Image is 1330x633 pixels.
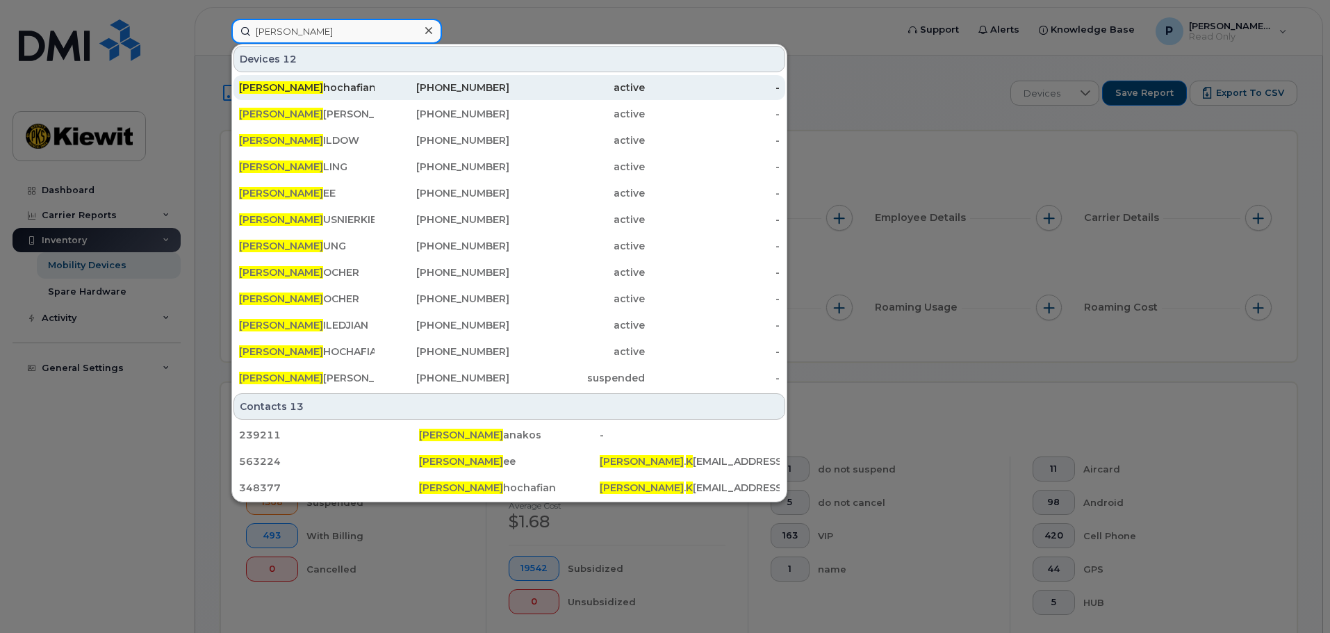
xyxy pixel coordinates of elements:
[239,428,419,442] div: 239211
[375,345,510,359] div: [PHONE_NUMBER]
[645,186,780,200] div: -
[1270,573,1320,623] iframe: Messenger Launcher
[645,292,780,306] div: -
[509,265,645,279] div: active
[375,133,510,147] div: [PHONE_NUMBER]
[600,455,684,468] span: [PERSON_NAME]
[600,482,684,494] span: [PERSON_NAME]
[239,161,323,173] span: [PERSON_NAME]
[239,240,323,252] span: [PERSON_NAME]
[645,107,780,121] div: -
[239,160,375,174] div: LING
[509,239,645,253] div: active
[283,52,297,66] span: 12
[509,81,645,94] div: active
[239,81,323,94] span: [PERSON_NAME]
[375,318,510,332] div: [PHONE_NUMBER]
[233,181,785,206] a: [PERSON_NAME]EE[PHONE_NUMBER]active-
[375,107,510,121] div: [PHONE_NUMBER]
[419,482,503,494] span: [PERSON_NAME]
[239,318,375,332] div: ILEDJIAN
[600,454,780,468] div: . [EMAIL_ADDRESS][DOMAIN_NAME]
[375,186,510,200] div: [PHONE_NUMBER]
[233,154,785,179] a: [PERSON_NAME]LING[PHONE_NUMBER]active-
[419,429,503,441] span: [PERSON_NAME]
[645,213,780,227] div: -
[419,428,599,442] div: anakos
[239,319,323,331] span: [PERSON_NAME]
[239,345,375,359] div: HOCHAFIAN
[233,365,785,391] a: [PERSON_NAME][PERSON_NAME][PHONE_NUMBER]suspended-
[509,213,645,227] div: active
[375,81,510,94] div: [PHONE_NUMBER]
[233,475,785,500] a: 348377[PERSON_NAME]hochafian[PERSON_NAME].K[EMAIL_ADDRESS][PERSON_NAME][DOMAIN_NAME]
[509,107,645,121] div: active
[239,293,323,305] span: [PERSON_NAME]
[233,286,785,311] a: [PERSON_NAME]OCHER[PHONE_NUMBER]active-
[233,422,785,447] a: 239211[PERSON_NAME]anakos-
[509,345,645,359] div: active
[233,101,785,126] a: [PERSON_NAME][PERSON_NAME][PHONE_NUMBER]active-
[509,186,645,200] div: active
[600,481,780,495] div: . [EMAIL_ADDRESS][PERSON_NAME][DOMAIN_NAME]
[509,133,645,147] div: active
[239,213,375,227] div: USNIERKIEWICZ
[233,449,785,474] a: 563224[PERSON_NAME]ee[PERSON_NAME].K[EMAIL_ADDRESS][DOMAIN_NAME]
[233,128,785,153] a: [PERSON_NAME]ILDOW[PHONE_NUMBER]active-
[419,454,599,468] div: ee
[239,107,375,121] div: [PERSON_NAME]
[686,482,693,494] span: K
[686,455,693,468] span: K
[239,265,375,279] div: OCHER
[239,345,323,358] span: [PERSON_NAME]
[419,455,503,468] span: [PERSON_NAME]
[509,371,645,385] div: suspended
[239,371,375,385] div: [PERSON_NAME]
[233,339,785,364] a: [PERSON_NAME]HOCHAFIAN[PHONE_NUMBER]active-
[233,46,785,72] div: Devices
[375,292,510,306] div: [PHONE_NUMBER]
[239,213,323,226] span: [PERSON_NAME]
[233,75,785,100] a: [PERSON_NAME]hochafian[PHONE_NUMBER]active-
[233,233,785,258] a: [PERSON_NAME]UNG[PHONE_NUMBER]active-
[509,318,645,332] div: active
[645,160,780,174] div: -
[375,371,510,385] div: [PHONE_NUMBER]
[239,186,375,200] div: EE
[645,318,780,332] div: -
[375,160,510,174] div: [PHONE_NUMBER]
[239,239,375,253] div: UNG
[239,266,323,279] span: [PERSON_NAME]
[239,108,323,120] span: [PERSON_NAME]
[600,428,780,442] div: -
[239,292,375,306] div: OCHER
[233,393,785,420] div: Contacts
[645,133,780,147] div: -
[645,265,780,279] div: -
[645,371,780,385] div: -
[290,400,304,413] span: 13
[239,134,323,147] span: [PERSON_NAME]
[233,207,785,232] a: [PERSON_NAME]USNIERKIEWICZ[PHONE_NUMBER]active-
[375,239,510,253] div: [PHONE_NUMBER]
[239,454,419,468] div: 563224
[645,81,780,94] div: -
[233,260,785,285] a: [PERSON_NAME]OCHER[PHONE_NUMBER]active-
[239,372,323,384] span: [PERSON_NAME]
[645,239,780,253] div: -
[239,481,419,495] div: 348377
[375,213,510,227] div: [PHONE_NUMBER]
[419,481,599,495] div: hochafian
[239,187,323,199] span: [PERSON_NAME]
[645,345,780,359] div: -
[239,81,375,94] div: hochafian
[375,265,510,279] div: [PHONE_NUMBER]
[239,133,375,147] div: ILDOW
[509,160,645,174] div: active
[233,313,785,338] a: [PERSON_NAME]ILEDJIAN[PHONE_NUMBER]active-
[509,292,645,306] div: active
